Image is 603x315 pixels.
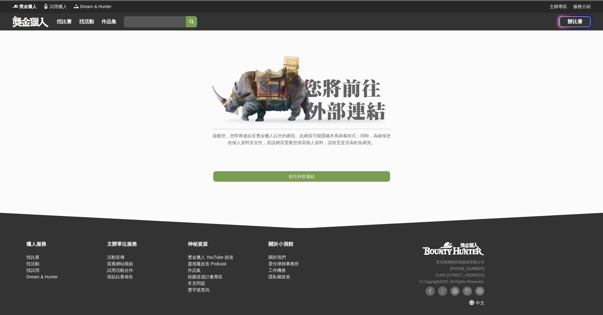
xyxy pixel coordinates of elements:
[268,240,346,248] div: 關於小酒館
[43,3,67,10] a: Logo試用獵人
[268,255,286,260] a: 關於我們
[188,281,205,286] a: 常見問題
[550,3,567,10] a: 主辦專區
[425,286,435,296] img: Facebook
[26,255,39,260] a: 找比賽
[54,17,74,26] a: 找比賽
[73,3,79,9] img: Logo
[26,274,58,279] a: Dream & Hunter
[12,3,19,9] img: Logo
[268,261,299,266] a: 委任律師事務所
[268,274,290,279] a: 隱私權政策
[26,261,39,266] a: 找活動
[50,3,67,10] span: 試用獵人
[212,56,391,126] img: External Link Banner
[188,240,265,248] div: 神秘資源
[188,274,223,279] a: 校園巡迴計畫專區
[107,274,133,279] a: 張貼比賽佈告
[268,268,286,273] a: 工作機會
[436,260,484,264] small: 恩克斯網路科技股份有限公司
[73,3,111,10] a: LogoDream & Hunter
[289,174,315,179] span: 前往外部連結
[99,17,119,26] a: 作品集
[476,300,484,305] span: 中文
[80,3,111,10] span: Dream & Hunter
[188,268,201,273] a: 作品集
[12,3,37,10] a: Logo獎金獵人
[107,261,133,266] a: 競賽網站模組
[435,273,484,277] small: 11494 [STREET_ADDRESS]
[19,3,37,10] span: 獎金獵人
[107,268,133,273] a: 試用活動合作
[212,132,391,153] p: 提醒您，您即將連結至獎金獵人以外的網頁。此網頁可能隱藏木馬病毒程式；同時，為確保您的個人資料安全性，若該網頁需要您填寫個人資料，請留意是否為釣魚網頁。
[450,267,484,271] small: [PHONE_NUMBER]
[26,268,39,273] a: 找試用
[213,171,390,182] a: 前往外部連結
[26,240,104,248] div: 獵人服務
[475,286,484,296] img: LINE
[107,240,185,248] div: 主辦單位服務
[43,3,49,9] img: Logo
[188,255,233,260] a: 獎金獵人 YouTube 頻道
[107,255,124,260] a: 活動宣傳
[573,3,591,10] a: 服務介紹
[188,261,226,266] a: 靈感魔改造 Podcast
[438,286,447,296] img: Facebook
[420,280,484,284] small: © Copyright 2025 . All Rights Reserved.
[188,287,209,292] a: 獎字號查詢
[560,16,591,27] a: 辦比賽
[450,286,460,296] img: Plurk
[77,17,97,26] a: 找活動
[463,286,472,296] img: Instagram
